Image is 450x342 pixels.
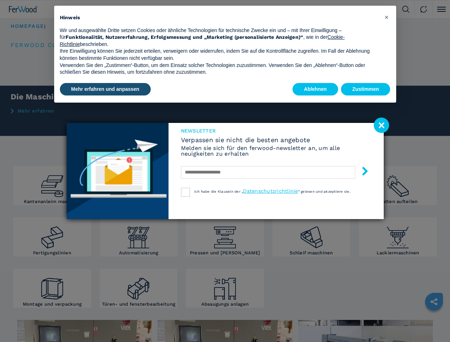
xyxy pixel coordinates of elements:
[353,164,369,181] button: submit-button
[181,137,371,143] span: Verpassen sie nicht die besten angebote
[67,123,169,219] img: Newsletter image
[60,34,345,47] a: Cookie-Richtlinie
[66,34,304,40] strong: Funktionalität, Nutzererfahrung, Erfolgsmessung und „Marketing (personalisierte Anzeigen)“
[243,188,298,194] a: Datenschutzrichtlinie
[181,145,371,157] h6: Melden sie sich für den ferwood-newsletter an, um alle neuigkeiten zu erhalten
[181,128,371,133] span: Newsletter
[60,83,151,96] button: Mehr erfahren und anpassen
[60,27,379,48] p: Wir und ausgewählte Dritte setzen Cookies oder ähnliche Technologien für technische Zwecke ein un...
[194,190,243,193] span: Ich habe die Klauseln der „
[60,62,379,76] p: Verwenden Sie den „Zustimmen“-Button, um dem Einsatz solcher Technologien zuzustimmen. Verwenden ...
[293,83,338,96] button: Ablehnen
[60,48,379,62] p: Ihre Einwilligung können Sie jederzeit erteilen, verweigern oder widerrufen, indem Sie auf die Ko...
[384,13,389,21] span: ×
[381,11,393,23] button: Schließen Sie diesen Hinweis
[60,14,379,21] h2: Hinweis
[298,190,351,193] span: “ gelesen und akzeptiere sie.
[341,83,390,96] button: Zustimmen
